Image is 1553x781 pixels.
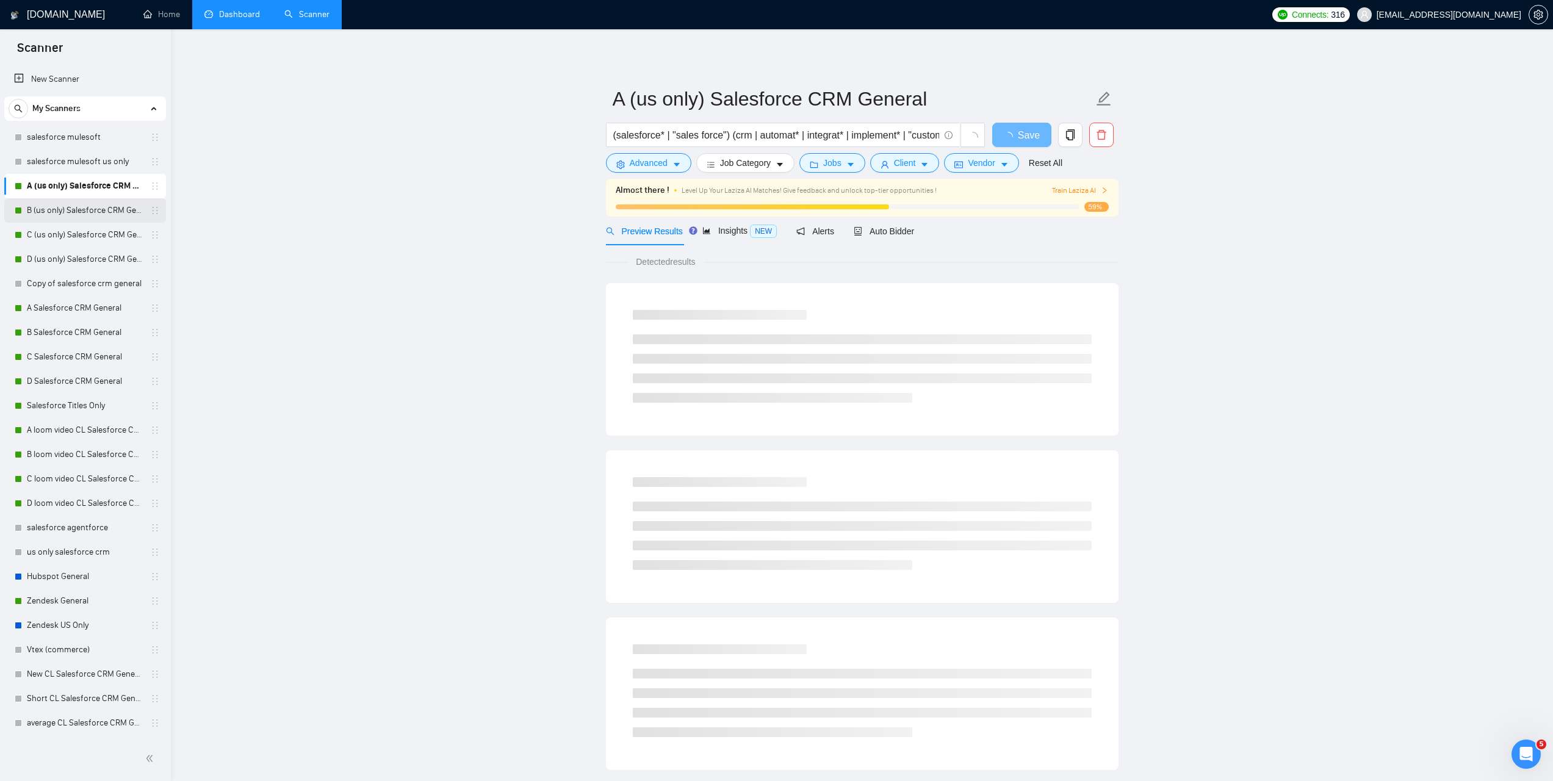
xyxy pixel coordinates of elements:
img: upwork-logo.png [1278,10,1288,20]
span: holder [150,376,160,386]
span: holder [150,352,160,362]
span: holder [150,230,160,240]
a: Salesforce Titles Only [27,394,143,418]
span: Jobs [823,156,841,170]
a: A Salesforce CRM General [27,296,143,320]
span: caret-down [920,160,929,169]
a: Vtex (commerce) [27,638,143,662]
button: setting [1529,5,1548,24]
a: dashboardDashboard [204,9,260,20]
a: Zendesk US Only [27,613,143,638]
span: holder [150,621,160,630]
button: idcardVendorcaret-down [944,153,1018,173]
a: loom video CL Salesforce CRM General [27,735,143,760]
button: search [9,99,28,118]
a: setting [1529,10,1548,20]
span: holder [150,401,160,411]
a: B Salesforce CRM General [27,320,143,345]
div: Tooltip anchor [688,225,699,236]
span: Vendor [968,156,995,170]
iframe: Intercom live chat [1512,740,1541,769]
span: holder [150,498,160,508]
span: search [9,104,27,113]
a: C loom video CL Salesforce CRM General [27,467,143,491]
span: Detected results [627,255,704,268]
span: NEW [750,225,777,238]
button: folderJobscaret-down [799,153,865,173]
a: New CL Salesforce CRM General [27,662,143,686]
span: holder [150,425,160,435]
span: holder [150,181,160,191]
a: Copy of salesforce crm general [27,272,143,296]
span: 59% [1084,202,1109,212]
span: holder [150,132,160,142]
span: Advanced [630,156,668,170]
a: searchScanner [284,9,330,20]
a: homeHome [143,9,180,20]
span: loading [967,132,978,143]
li: My Scanners [4,96,166,760]
span: holder [150,547,160,557]
span: notification [796,227,805,236]
span: Save [1018,128,1040,143]
span: Train Laziza AI [1052,185,1108,196]
a: Hubspot General [27,564,143,589]
span: holder [150,474,160,484]
button: delete [1089,123,1114,147]
span: 316 [1331,8,1344,21]
span: holder [150,279,160,289]
span: holder [150,596,160,606]
a: us only salesforce crm [27,540,143,564]
button: Save [992,123,1051,147]
a: A loom video CL Salesforce CRM General [27,418,143,442]
span: holder [150,694,160,704]
a: D loom video CL Salesforce CRM General [27,491,143,516]
span: bars [707,160,715,169]
span: folder [810,160,818,169]
span: Connects: [1292,8,1328,21]
a: salesforce mulesoft [27,125,143,149]
span: double-left [145,752,157,765]
span: right [1101,187,1108,194]
span: Auto Bidder [854,226,914,236]
a: salesforce agentforce [27,516,143,540]
span: holder [150,254,160,264]
button: userClientcaret-down [870,153,940,173]
span: holder [150,303,160,313]
span: holder [150,450,160,459]
span: robot [854,227,862,236]
a: Short CL Salesforce CRM General [27,686,143,711]
span: holder [150,718,160,728]
a: New Scanner [14,67,156,92]
span: holder [150,523,160,533]
span: area-chart [702,226,711,235]
span: 5 [1537,740,1546,749]
span: info-circle [945,131,953,139]
img: logo [10,5,19,25]
input: Search Freelance Jobs... [613,128,939,143]
span: caret-down [1000,160,1009,169]
span: Job Category [720,156,771,170]
a: B (us only) Salesforce CRM General [27,198,143,223]
a: A (us only) Salesforce CRM General [27,174,143,198]
span: Alerts [796,226,834,236]
span: holder [150,328,160,337]
span: copy [1059,129,1082,140]
span: caret-down [776,160,784,169]
span: search [606,227,614,236]
span: idcard [954,160,963,169]
span: edit [1096,91,1112,107]
li: New Scanner [4,67,166,92]
span: Preview Results [606,226,683,236]
input: Scanner name... [613,84,1094,114]
span: user [881,160,889,169]
span: setting [616,160,625,169]
button: barsJob Categorycaret-down [696,153,795,173]
span: caret-down [846,160,855,169]
a: Zendesk General [27,589,143,613]
span: Scanner [7,39,73,65]
span: delete [1090,129,1113,140]
span: holder [150,645,160,655]
span: holder [150,572,160,581]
